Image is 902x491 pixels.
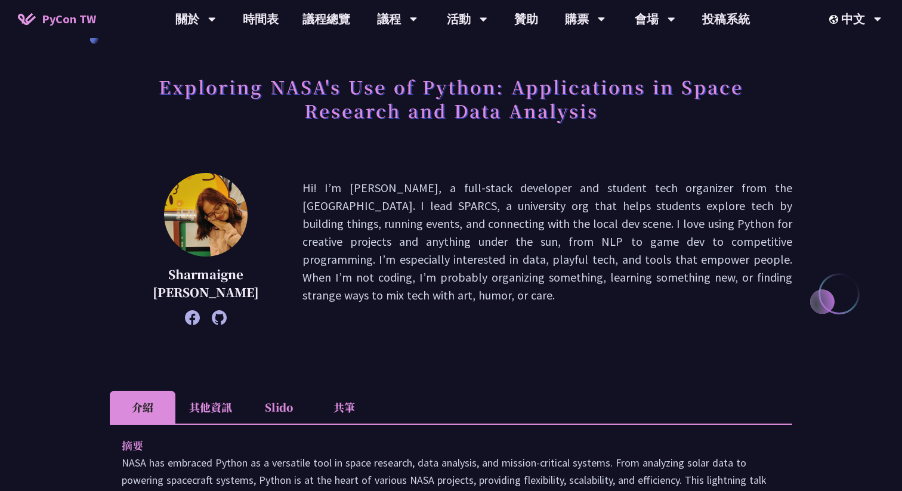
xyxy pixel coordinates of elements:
li: 其他資訊 [175,391,246,424]
img: Home icon of PyCon TW 2025 [18,13,36,25]
h1: Exploring NASA's Use of Python: Applications in Space Research and Data Analysis [110,69,792,128]
li: Slido [246,391,311,424]
img: Locale Icon [829,15,841,24]
p: Hi! I’m [PERSON_NAME], a full-stack developer and student tech organizer from the [GEOGRAPHIC_DAT... [302,179,792,319]
p: Sharmaigne [PERSON_NAME] [140,265,273,301]
span: PyCon TW [42,10,96,28]
a: PyCon TW [6,4,108,34]
img: Sharmaigne Angelie Mabano [164,173,248,257]
li: 共筆 [311,391,377,424]
li: 介紹 [110,391,175,424]
p: 摘要 [122,437,756,454]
